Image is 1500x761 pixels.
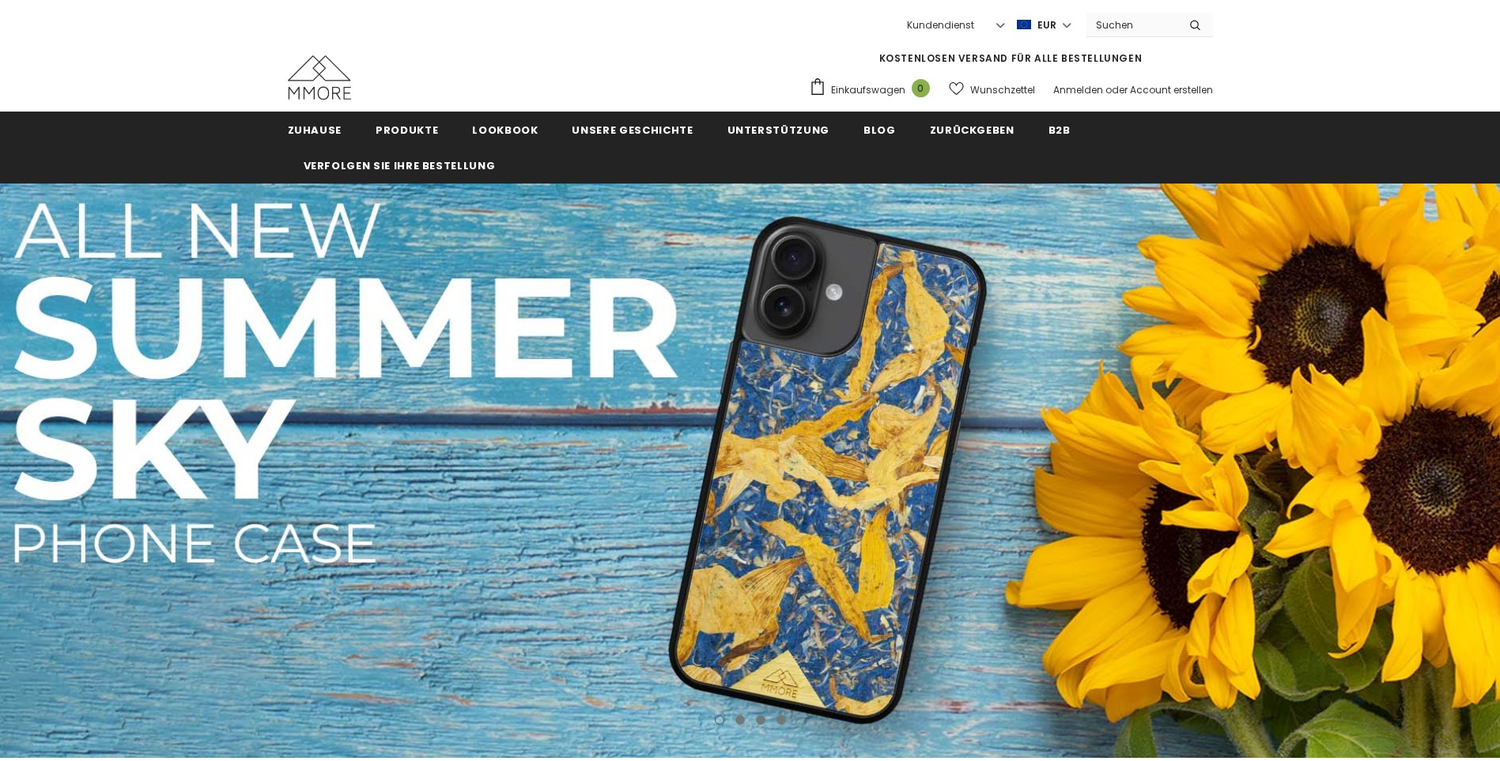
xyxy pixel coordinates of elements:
[949,76,1035,104] a: Wunschzettel
[1053,83,1103,97] a: Anmelden
[727,112,829,147] a: Unterstützung
[715,715,724,725] button: 1
[930,123,1014,138] span: Zurückgeben
[288,123,342,138] span: Zuhause
[572,123,693,138] span: Unsere Geschichte
[727,123,829,138] span: Unterstützung
[809,78,938,101] a: Einkaufswagen 0
[1130,83,1213,97] a: Account erstellen
[756,715,765,725] button: 3
[288,112,342,147] a: Zuhause
[970,82,1035,98] span: Wunschzettel
[863,112,896,147] a: Blog
[831,82,905,98] span: Einkaufswagen
[304,158,496,173] span: Verfolgen Sie Ihre Bestellung
[1037,17,1056,33] span: EUR
[1105,83,1128,97] span: oder
[472,112,538,147] a: Lookbook
[912,79,930,97] span: 0
[304,147,496,183] a: Verfolgen Sie Ihre Bestellung
[1048,112,1071,147] a: B2B
[863,123,896,138] span: Blog
[1086,13,1177,36] input: Search Site
[907,18,974,32] span: Kundendienst
[930,112,1014,147] a: Zurückgeben
[376,123,438,138] span: Produkte
[376,112,438,147] a: Produkte
[735,715,745,725] button: 2
[572,112,693,147] a: Unsere Geschichte
[288,55,351,100] img: MMORE Cases
[472,123,538,138] span: Lookbook
[1048,123,1071,138] span: B2B
[776,715,786,725] button: 4
[879,51,1143,65] span: KOSTENLOSEN VERSAND FÜR ALLE BESTELLUNGEN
